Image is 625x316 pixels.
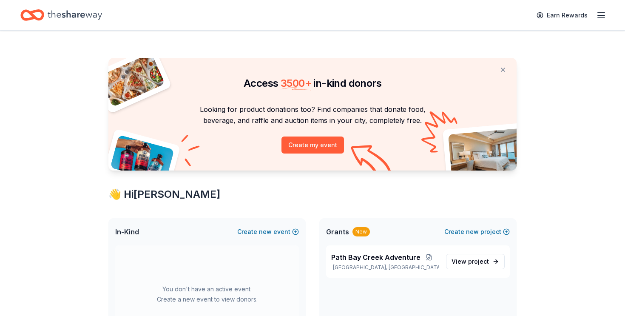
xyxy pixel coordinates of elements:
[119,104,506,126] p: Looking for product donations too? Find companies that donate food, beverage, and raffle and auct...
[281,77,311,89] span: 3500 +
[115,227,139,237] span: In-Kind
[331,252,420,262] span: Path Bay Creek Adventure
[237,227,299,237] button: Createnewevent
[452,256,489,267] span: View
[468,258,489,265] span: project
[351,145,393,177] img: Curvy arrow
[326,227,349,237] span: Grants
[244,77,381,89] span: Access in-kind donors
[281,137,344,154] button: Create my event
[444,227,510,237] button: Createnewproject
[331,264,439,271] p: [GEOGRAPHIC_DATA], [GEOGRAPHIC_DATA]
[108,188,517,201] div: 👋 Hi [PERSON_NAME]
[99,53,165,107] img: Pizza
[531,8,593,23] a: Earn Rewards
[20,5,102,25] a: Home
[446,254,505,269] a: View project
[466,227,479,237] span: new
[259,227,272,237] span: new
[352,227,370,236] div: New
